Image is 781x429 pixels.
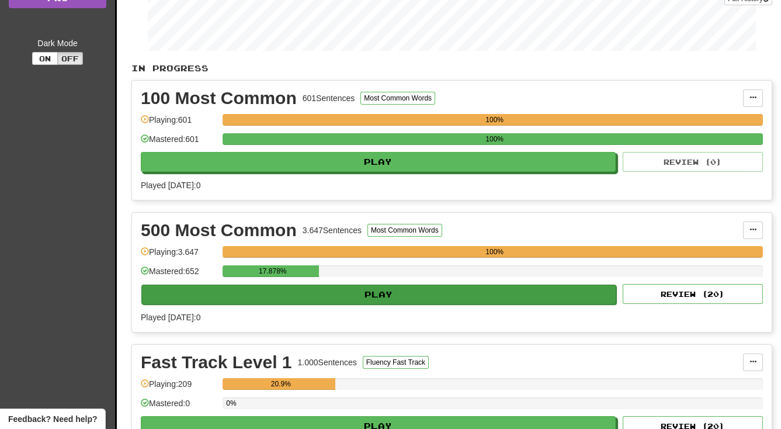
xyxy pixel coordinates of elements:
[141,222,297,239] div: 500 Most Common
[226,246,763,258] div: 100%
[363,356,429,369] button: Fluency Fast Track
[141,397,217,417] div: Mastered: 0
[9,37,106,49] div: Dark Mode
[226,133,763,145] div: 100%
[303,224,362,236] div: 3.647 Sentences
[298,357,357,368] div: 1.000 Sentences
[303,92,355,104] div: 601 Sentences
[360,92,435,105] button: Most Common Words
[141,265,217,285] div: Mastered: 652
[623,284,763,304] button: Review (20)
[141,181,200,190] span: Played [DATE]: 0
[367,224,442,237] button: Most Common Words
[226,265,319,277] div: 17.878%
[141,354,292,371] div: Fast Track Level 1
[141,133,217,153] div: Mastered: 601
[131,63,772,74] p: In Progress
[141,285,616,305] button: Play
[141,246,217,265] div: Playing: 3.647
[32,52,58,65] button: On
[623,152,763,172] button: Review (0)
[141,152,616,172] button: Play
[8,413,97,425] span: Open feedback widget
[226,378,335,390] div: 20.9%
[226,114,763,126] div: 100%
[141,89,297,107] div: 100 Most Common
[141,378,217,397] div: Playing: 209
[57,52,83,65] button: Off
[141,313,200,322] span: Played [DATE]: 0
[141,114,217,133] div: Playing: 601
